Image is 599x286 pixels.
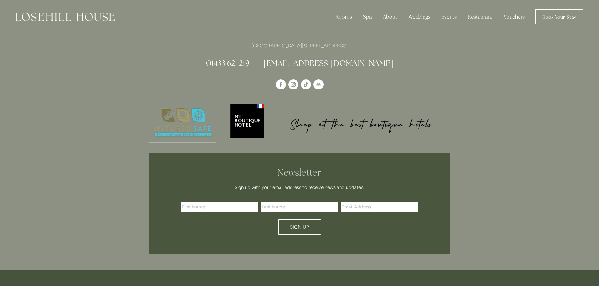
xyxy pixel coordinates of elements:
a: Nature's Safe - Logo [149,103,217,143]
input: Last Name [261,202,338,212]
img: My Boutique Hotel - Logo [227,103,450,138]
div: About [378,11,402,23]
img: Losehill House [16,13,115,21]
div: Rooms [330,11,357,23]
h2: Newsletter [184,167,416,178]
a: Instagram [288,79,298,89]
div: Weddings [403,11,435,23]
a: TripAdvisor [313,79,324,89]
a: TikTok [301,79,311,89]
img: Nature's Safe - Logo [149,103,217,142]
p: [GEOGRAPHIC_DATA][STREET_ADDRESS] [149,41,450,50]
button: Sign Up [278,219,321,235]
p: Sign up with your email address to receive news and updates. [184,184,416,191]
div: Events [436,11,462,23]
a: 01433 621 219 [206,58,249,68]
a: Vouchers [499,11,530,23]
div: Spa [358,11,377,23]
div: Restaurant [463,11,497,23]
span: Sign Up [290,224,309,230]
a: [EMAIL_ADDRESS][DOMAIN_NAME] [263,58,393,68]
a: Book Your Stay [535,9,583,24]
input: First Name [181,202,258,212]
a: Losehill House Hotel & Spa [276,79,286,89]
input: Email Address [341,202,418,212]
